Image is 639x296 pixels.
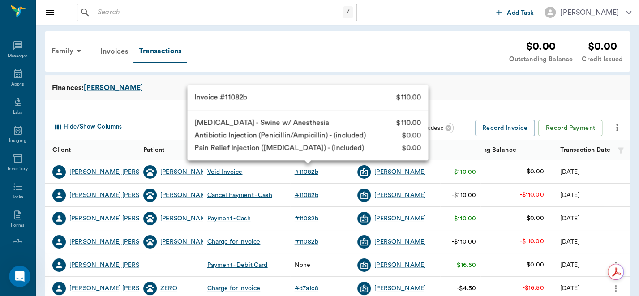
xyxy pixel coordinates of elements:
button: more [608,281,622,296]
div: 08/14/25 [560,237,580,246]
td: $0.00 [519,206,551,230]
div: $110.00 [454,214,476,223]
a: [PERSON_NAME] [374,214,426,223]
div: Appts [11,81,24,88]
div: # 11082b [295,191,318,200]
a: #11082b [295,167,322,176]
a: [PERSON_NAME] [160,167,212,176]
a: [PERSON_NAME] [84,82,143,93]
a: ZERO [160,284,177,293]
button: more [609,120,625,135]
strong: Client [52,147,71,153]
span: $0.00 [402,130,421,141]
a: #11082b [295,191,322,200]
a: Transactions [133,40,187,63]
a: [PERSON_NAME] [374,261,426,270]
div: Charge for Invoice [207,284,261,293]
div: Forms [11,222,24,229]
div: [PERSON_NAME] [160,237,212,246]
span: Antibiotic Injection (Penicillin/Ampicillin) - (included) [194,130,366,141]
div: / [343,6,353,18]
span: $110.00 [396,117,421,128]
td: -$110.00 [512,230,551,253]
span: $0.00 [402,142,421,153]
a: [PERSON_NAME] [PERSON_NAME] [69,167,174,176]
div: $16.50 [457,261,476,270]
div: Credit Issued [582,55,623,64]
div: Imaging [9,137,26,144]
button: Record Payment [538,120,602,137]
div: 10/25/24 [560,261,580,270]
a: [PERSON_NAME] [PERSON_NAME] [69,214,174,223]
div: # 11082b [295,237,318,246]
div: 08/14/25 [560,214,580,223]
span: : desc [381,124,443,131]
span: [MEDICAL_DATA] - Swine w/ Anesthesia [194,117,329,128]
div: Inventory [8,166,28,172]
strong: Outstanding Balance [454,147,516,153]
a: [PERSON_NAME] [160,214,212,223]
div: Messages [8,53,28,60]
div: Void Invoice [207,167,243,176]
div: $0.00 [582,39,623,55]
div: Tasks [12,194,23,201]
input: Search [94,6,343,19]
div: 08/14/25 [560,167,580,176]
a: [PERSON_NAME] [160,191,212,200]
a: [PERSON_NAME] [374,284,426,293]
div: -$4.50 [457,284,476,293]
a: Invoices [95,41,133,62]
a: [PERSON_NAME] [PERSON_NAME] [69,191,174,200]
div: Family [46,40,90,62]
span: Invoice # 11082b [194,92,247,103]
div: Payment - Cash [207,214,251,223]
strong: Transaction Date [560,147,610,153]
a: [PERSON_NAME] [374,237,426,246]
a: [PERSON_NAME] [374,191,426,200]
td: -$110.00 [512,183,551,207]
button: Record Invoice [475,120,535,137]
span: $110.00 [396,92,421,103]
div: Labs [13,109,22,116]
a: [PERSON_NAME] [PERSON_NAME] [69,284,174,293]
button: [PERSON_NAME] [537,4,639,21]
div: # d7a1c8 [295,284,318,293]
div: Outstanding Balance [509,55,573,64]
button: more [608,257,622,273]
div: 08/14/25 [560,191,580,200]
a: [PERSON_NAME] [PERSON_NAME] [69,237,174,246]
a: [PERSON_NAME] [PERSON_NAME] [69,261,174,270]
div: 10/25/24 [560,284,580,293]
button: Add Task [493,4,537,21]
div: $0.00 [509,39,573,55]
div: # 11082b [295,214,318,223]
a: #11082b [295,214,322,223]
button: Close drawer [41,4,59,21]
span: Pain Relief Injection ([MEDICAL_DATA]) - (included) [194,142,364,153]
div: Payment - Debit Card [207,261,268,270]
button: Select columns [51,120,124,134]
iframe: Intercom live chat [9,266,30,287]
a: #d7a1c8 [295,284,322,293]
td: $0.00 [519,160,551,184]
div: None [295,261,311,270]
span: Finances: [52,82,84,93]
a: [PERSON_NAME] [374,167,426,176]
a: #11082b [295,237,322,246]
